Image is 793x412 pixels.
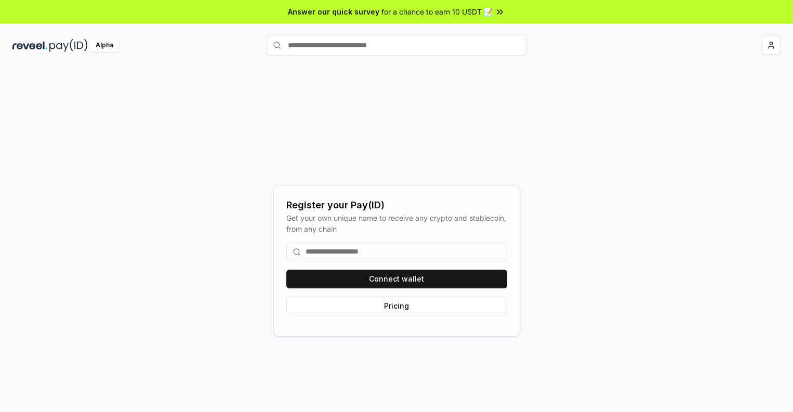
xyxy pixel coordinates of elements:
div: Get your own unique name to receive any crypto and stablecoin, from any chain [286,212,507,234]
span: for a chance to earn 10 USDT 📝 [381,6,493,17]
button: Pricing [286,297,507,315]
span: Answer our quick survey [288,6,379,17]
div: Register your Pay(ID) [286,198,507,212]
img: reveel_dark [12,39,47,52]
div: Alpha [90,39,119,52]
img: pay_id [49,39,88,52]
button: Connect wallet [286,270,507,288]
